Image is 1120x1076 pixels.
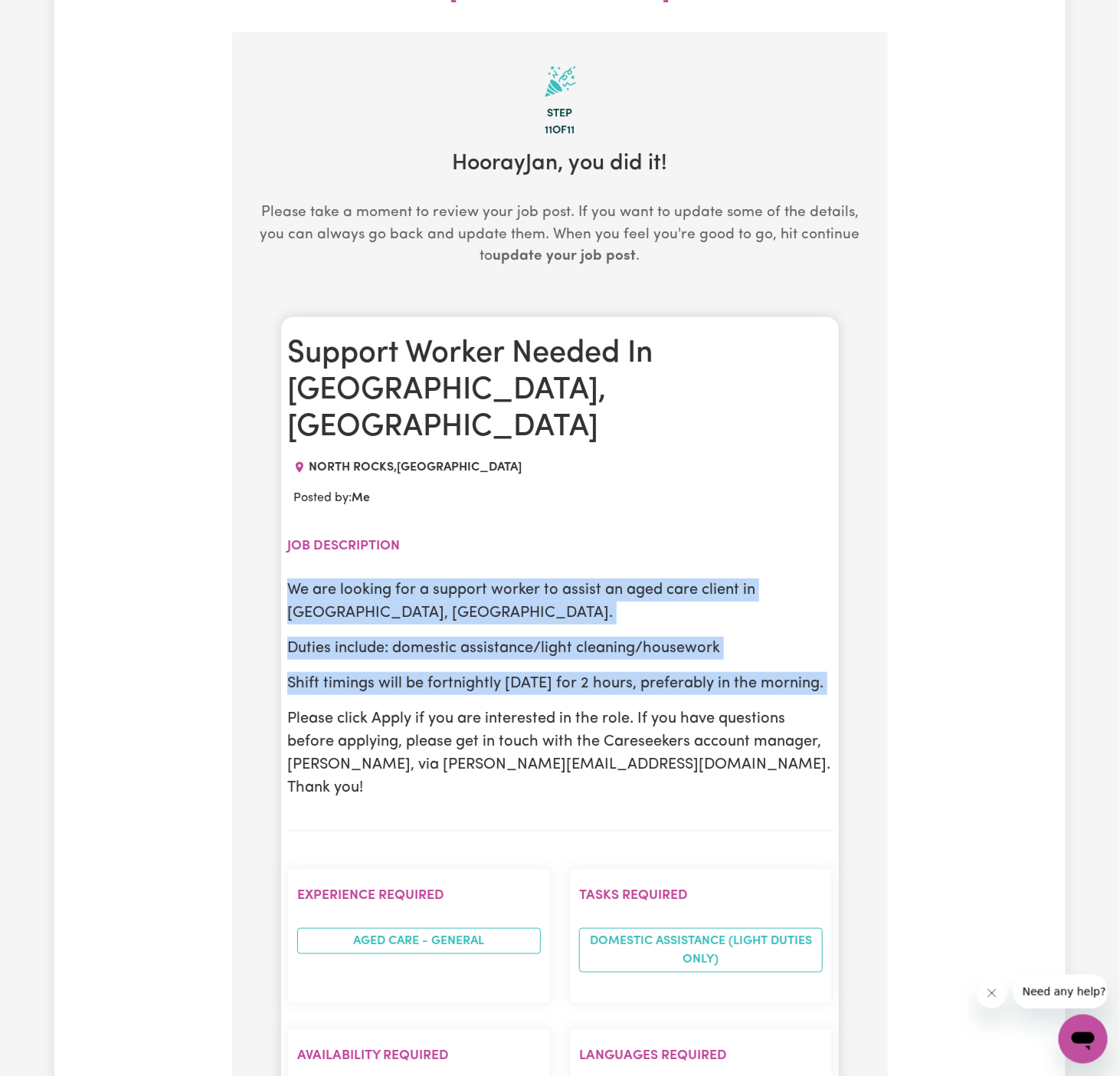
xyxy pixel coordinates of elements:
h2: Hooray Jan , you did it! [257,151,863,178]
h2: Tasks required [579,887,823,904]
div: Job location: NORTH ROCKS, New South Wales [287,458,528,477]
span: Posted by: [293,492,370,504]
iframe: Close message [977,978,1007,1009]
h1: Support Worker Needed In [GEOGRAPHIC_DATA], [GEOGRAPHIC_DATA] [287,336,833,446]
h2: Languages required [579,1048,823,1064]
iframe: Message from company [1014,975,1108,1009]
span: NORTH ROCKS , [GEOGRAPHIC_DATA] [309,461,522,474]
div: Step [257,106,863,123]
iframe: Button to launch messaging window [1059,1015,1108,1064]
p: Shift timings will be fortnightly [DATE] for 2 hours, preferably in the morning. [287,672,833,695]
h2: Availability required [297,1048,541,1064]
p: We are looking for a support worker to assist an aged care client in [GEOGRAPHIC_DATA], [GEOGRAPH... [287,579,833,625]
p: Please click Apply if you are interested in the role. If you have questions before applying, plea... [287,707,833,799]
b: Me [352,492,370,504]
p: Duties include: domestic assistance/light cleaning/housework [287,637,833,660]
li: Aged care - General [297,928,541,954]
div: 11 of 11 [257,123,863,139]
h2: Experience required [297,887,541,904]
b: update your job post [493,249,637,264]
li: Domestic assistance (light duties only) [579,928,823,973]
h2: Job description [287,538,833,554]
p: Please take a moment to review your job post. If you want to update some of the details, you can ... [257,202,863,268]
